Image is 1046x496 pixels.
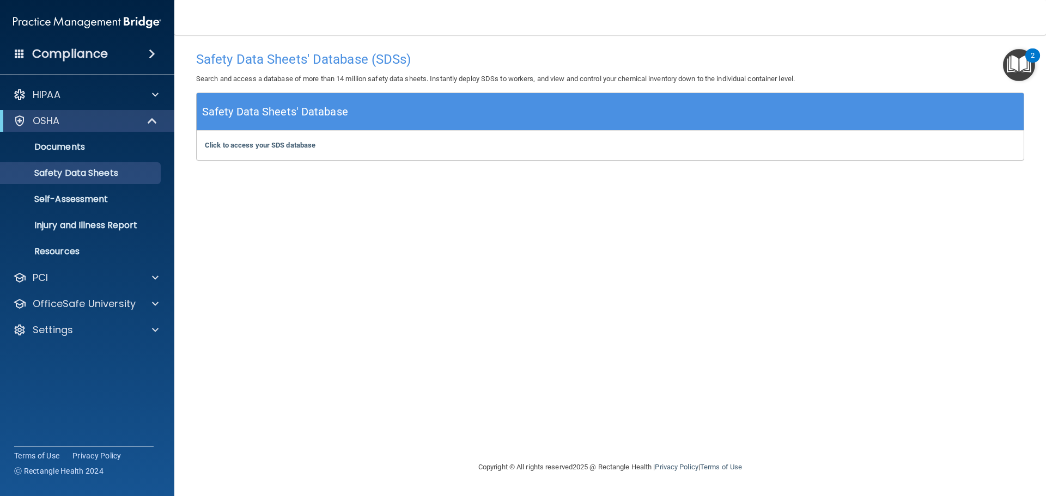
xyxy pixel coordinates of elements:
[72,450,121,461] a: Privacy Policy
[700,463,742,471] a: Terms of Use
[7,142,156,152] p: Documents
[655,463,698,471] a: Privacy Policy
[196,52,1024,66] h4: Safety Data Sheets' Database (SDSs)
[14,466,104,476] span: Ⓒ Rectangle Health 2024
[14,450,59,461] a: Terms of Use
[32,46,108,62] h4: Compliance
[33,297,136,310] p: OfficeSafe University
[7,220,156,231] p: Injury and Illness Report
[205,141,315,149] a: Click to access your SDS database
[7,194,156,205] p: Self-Assessment
[13,114,158,127] a: OSHA
[33,323,73,336] p: Settings
[196,72,1024,85] p: Search and access a database of more than 14 million safety data sheets. Instantly deploy SDSs to...
[1003,49,1035,81] button: Open Resource Center, 2 new notifications
[7,168,156,179] p: Safety Data Sheets
[13,11,161,33] img: PMB logo
[202,102,348,121] h5: Safety Data Sheets' Database
[33,88,60,101] p: HIPAA
[13,323,159,336] a: Settings
[33,271,48,284] p: PCI
[13,271,159,284] a: PCI
[13,297,159,310] a: OfficeSafe University
[13,88,159,101] a: HIPAA
[33,114,60,127] p: OSHA
[1031,56,1035,70] div: 2
[411,450,809,485] div: Copyright © All rights reserved 2025 @ Rectangle Health | |
[7,246,156,257] p: Resources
